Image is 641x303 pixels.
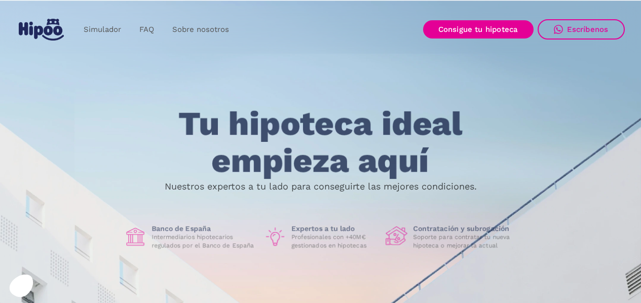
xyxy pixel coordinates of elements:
[413,224,517,233] h1: Contratación y subrogación
[291,224,378,233] h1: Expertos a tu lado
[17,15,66,45] a: home
[291,233,378,249] p: Profesionales con +40M€ gestionados en hipotecas
[567,25,609,34] div: Escríbenos
[538,19,625,40] a: Escríbenos
[423,20,534,39] a: Consigue tu hipoteca
[128,105,512,179] h1: Tu hipoteca ideal empieza aquí
[413,233,517,249] p: Soporte para contratar tu nueva hipoteca o mejorar la actual
[130,20,163,40] a: FAQ
[165,182,477,191] p: Nuestros expertos a tu lado para conseguirte las mejores condiciones.
[152,233,256,249] p: Intermediarios hipotecarios regulados por el Banco de España
[152,224,256,233] h1: Banco de España
[163,20,238,40] a: Sobre nosotros
[74,20,130,40] a: Simulador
